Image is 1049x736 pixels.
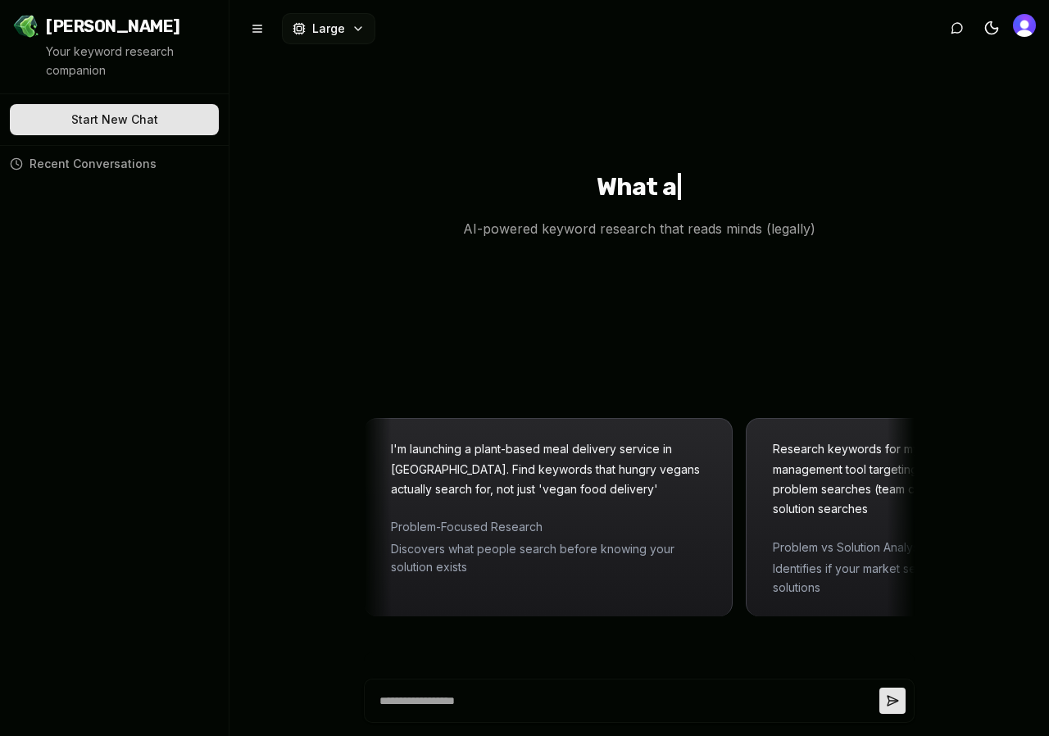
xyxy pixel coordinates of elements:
img: 's logo [1013,14,1036,37]
img: Jello SEO Logo [13,13,39,39]
button: Open user button [1013,14,1036,37]
span: | [676,172,682,202]
span: [PERSON_NAME] [46,15,180,38]
button: Start New Chat [10,104,219,135]
span: Recent Conversations [30,156,157,172]
span: Discovers what people search before knowing your solution exists [397,540,712,577]
button: Large [282,13,375,44]
span: I'm launching a plant-based meal delivery service in [GEOGRAPHIC_DATA]. Find keywords that hungry... [397,442,706,496]
span: Start New Chat [71,111,158,128]
p: Your keyword research companion [46,43,216,80]
span: Problem-Focused Research [397,518,712,536]
p: AI-powered keyword research that reads minds (legally) [450,218,829,239]
h1: What a [597,172,683,205]
span: Large [312,20,345,37]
